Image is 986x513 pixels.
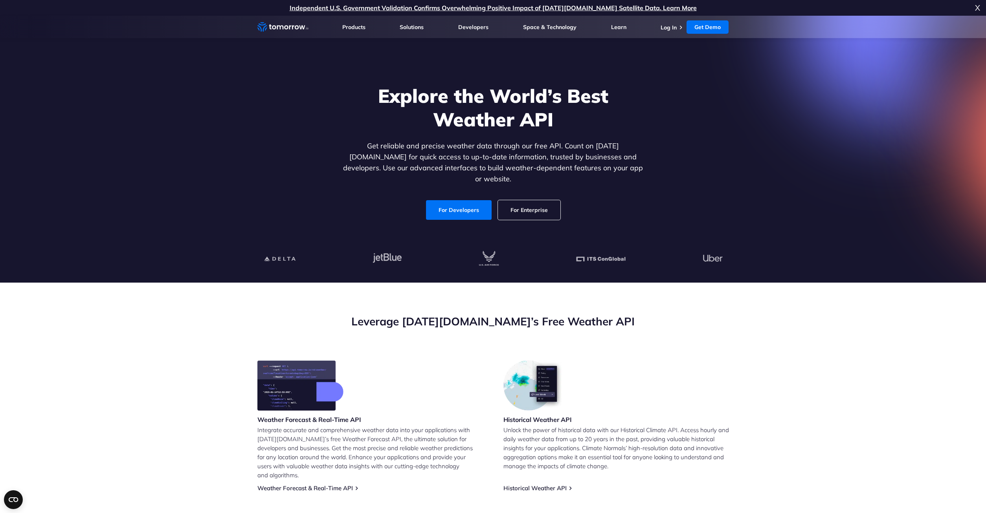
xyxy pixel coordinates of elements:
a: Historical Weather API [503,484,567,492]
a: Home link [257,21,308,33]
a: Space & Technology [523,24,577,31]
h3: Historical Weather API [503,415,572,424]
p: Get reliable and precise weather data through our free API. Count on [DATE][DOMAIN_NAME] for quic... [342,141,645,184]
a: Log In [661,24,677,31]
p: Unlock the power of historical data with our Historical Climate API. Access hourly and daily weat... [503,425,729,471]
a: Weather Forecast & Real-Time API [257,484,353,492]
h1: Explore the World’s Best Weather API [342,84,645,131]
a: Products [342,24,365,31]
a: Get Demo [687,20,729,34]
a: Developers [458,24,488,31]
button: Open CMP widget [4,490,23,509]
a: Independent U.S. Government Validation Confirms Overwhelming Positive Impact of [DATE][DOMAIN_NAM... [290,4,697,12]
h2: Leverage [DATE][DOMAIN_NAME]’s Free Weather API [257,314,729,329]
a: Learn [611,24,626,31]
h3: Weather Forecast & Real-Time API [257,415,361,424]
p: Integrate accurate and comprehensive weather data into your applications with [DATE][DOMAIN_NAME]... [257,425,483,480]
a: For Enterprise [498,200,560,220]
a: For Developers [426,200,492,220]
a: Solutions [400,24,424,31]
